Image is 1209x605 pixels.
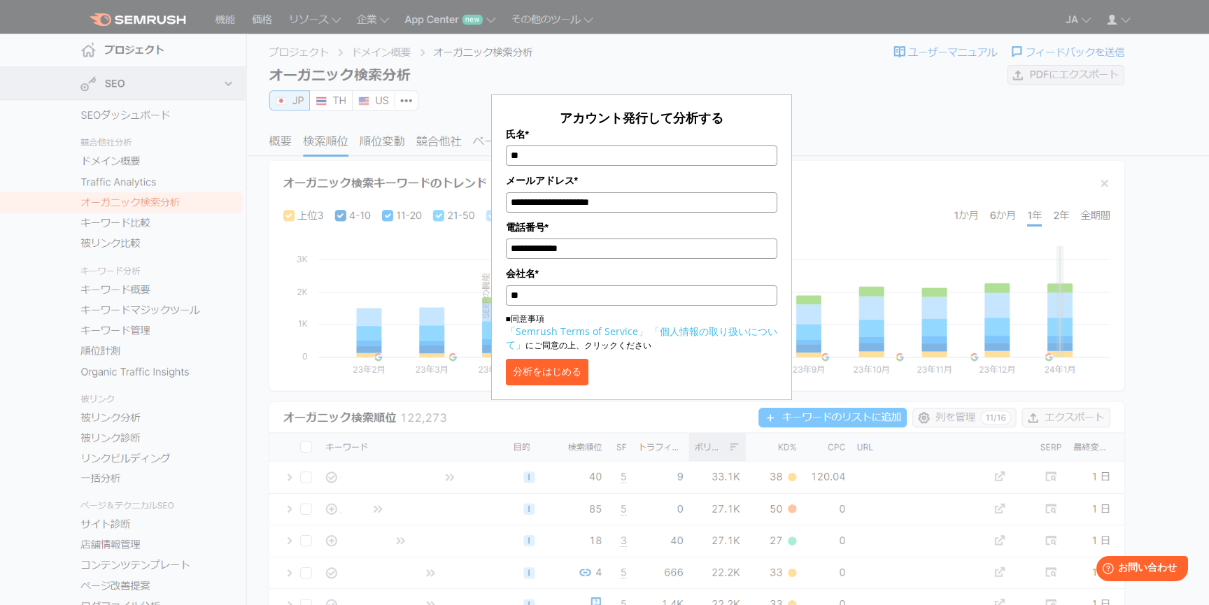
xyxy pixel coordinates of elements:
[506,325,777,351] a: 「個人情報の取り扱いについて」
[506,313,777,352] p: ■同意事項 にご同意の上、クリックください
[506,359,588,385] button: 分析をはじめる
[506,220,777,235] label: 電話番号*
[506,325,648,338] a: 「Semrush Terms of Service」
[506,173,777,188] label: メールアドレス*
[1084,550,1194,590] iframe: Help widget launcher
[560,109,723,126] span: アカウント発行して分析する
